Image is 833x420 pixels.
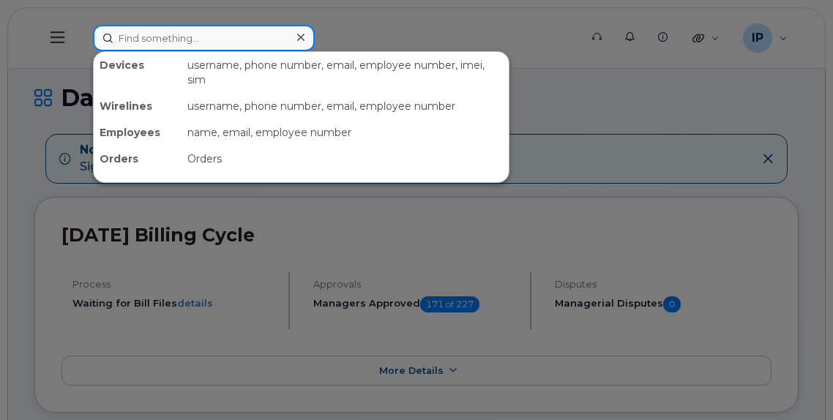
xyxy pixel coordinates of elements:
div: username, phone number, email, employee number, imei, sim [182,52,509,93]
div: name, email, employee number [182,119,509,146]
div: Devices [94,52,182,93]
div: Employees [94,119,182,146]
div: Orders [94,146,182,172]
div: Orders [182,146,509,172]
div: Wirelines [94,93,182,119]
div: username, phone number, email, employee number [182,93,509,119]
